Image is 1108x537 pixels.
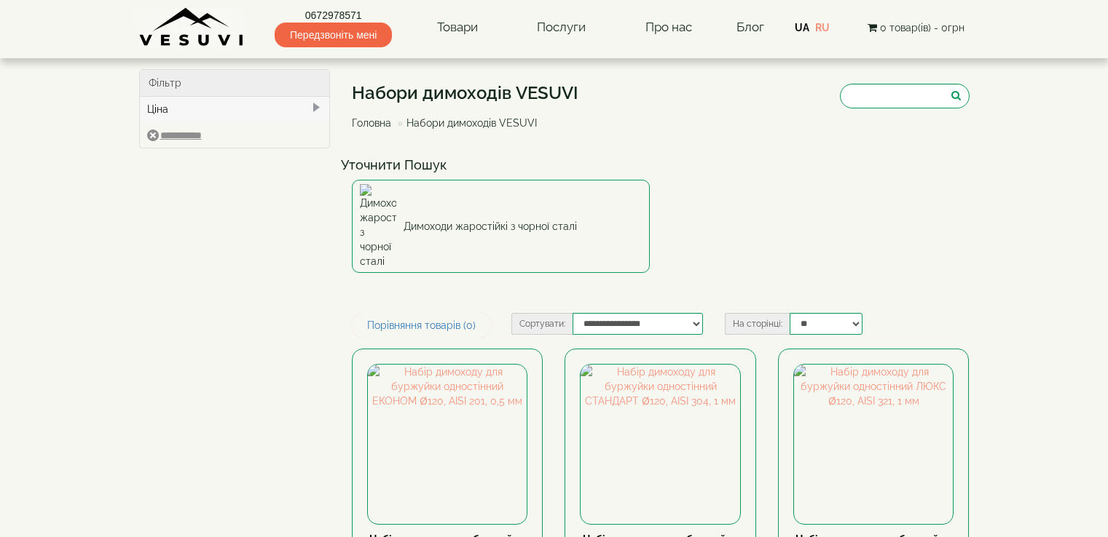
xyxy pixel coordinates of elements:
a: Товари [423,11,492,44]
div: Ціна [140,97,330,122]
img: Димоходи жаростійкі з чорної сталі [360,184,396,268]
label: Сортувати: [511,313,573,335]
a: RU [815,22,830,33]
img: Набір димоходу для буржуйки одностінний ЕКОНОМ Ø120, AISI 201, 0,5 мм [368,365,527,523]
a: UA [795,22,809,33]
h4: Уточнити Пошук [341,158,981,172]
h1: Набори димоходів VESUVI [352,84,578,103]
span: 0 товар(ів) - 0грн [880,22,964,33]
span: Передзвоніть мені [275,23,392,47]
li: Набори димоходів VESUVI [394,116,537,130]
a: Про нас [631,11,707,44]
a: 0672978571 [275,8,392,23]
a: Послуги [522,11,600,44]
button: 0 товар(ів) - 0грн [863,20,969,36]
a: Димоходи жаростійкі з чорної сталі Димоходи жаростійкі з чорної сталі [352,180,650,273]
a: Порівняння товарів (0) [352,313,491,338]
div: Фільтр [140,70,330,97]
a: Головна [352,117,391,129]
a: Блог [736,20,764,34]
img: Завод VESUVI [139,7,245,47]
img: Набір димоходу для буржуйки одностінний ЛЮКС Ø120, AISI 321, 1 мм [794,365,953,523]
img: Набір димоходу для буржуйки одностінний СТАНДАРТ Ø120, AISI 304, 1 мм [581,365,739,523]
label: На сторінці: [725,313,790,335]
